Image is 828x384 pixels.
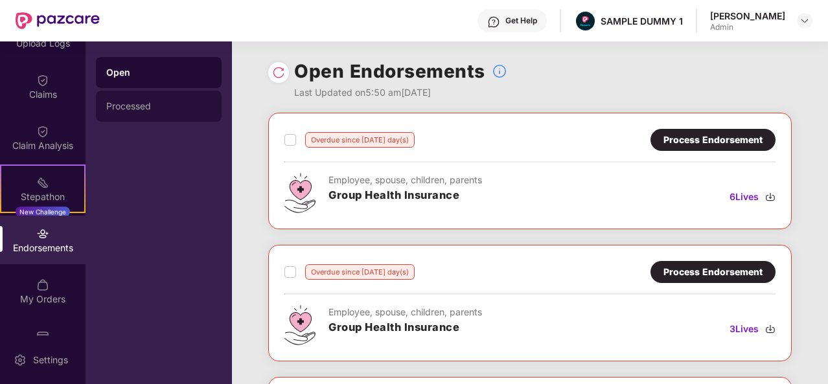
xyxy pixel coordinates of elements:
span: 3 Lives [730,322,759,336]
div: Settings [29,354,72,367]
div: Overdue since [DATE] day(s) [305,132,415,148]
div: [PERSON_NAME] [710,10,785,22]
img: svg+xml;base64,PHN2ZyBpZD0iRG93bmxvYWQtMzJ4MzIiIHhtbG5zPSJodHRwOi8vd3d3LnczLm9yZy8yMDAwL3N2ZyIgd2... [765,324,776,334]
div: Open [106,66,211,79]
img: svg+xml;base64,PHN2ZyBpZD0iRW5kb3JzZW1lbnRzIiB4bWxucz0iaHR0cDovL3d3dy53My5vcmcvMjAwMC9zdmciIHdpZH... [36,227,49,240]
img: svg+xml;base64,PHN2ZyBpZD0iTXlfT3JkZXJzIiBkYXRhLW5hbWU9Ik15IE9yZGVycyIgeG1sbnM9Imh0dHA6Ly93d3cudz... [36,278,49,291]
div: Employee, spouse, children, parents [328,173,482,187]
h3: Group Health Insurance [328,187,482,204]
div: Stepathon [1,190,84,203]
div: SAMPLE DUMMY 1 [601,15,683,27]
img: svg+xml;base64,PHN2ZyBpZD0iSW5mb18tXzMyeDMyIiBkYXRhLW5hbWU9IkluZm8gLSAzMngzMiIgeG1sbnM9Imh0dHA6Ly... [492,63,507,79]
img: svg+xml;base64,PHN2ZyBpZD0iRHJvcGRvd24tMzJ4MzIiIHhtbG5zPSJodHRwOi8vd3d3LnczLm9yZy8yMDAwL3N2ZyIgd2... [799,16,810,26]
div: New Challenge [16,207,70,217]
div: Employee, spouse, children, parents [328,305,482,319]
h1: Open Endorsements [294,57,485,85]
img: svg+xml;base64,PHN2ZyBpZD0iQ2xhaW0iIHhtbG5zPSJodHRwOi8vd3d3LnczLm9yZy8yMDAwL3N2ZyIgd2lkdGg9IjIwIi... [36,125,49,138]
h3: Group Health Insurance [328,319,482,336]
span: 6 Lives [730,190,759,204]
div: Process Endorsement [663,133,763,147]
img: svg+xml;base64,PHN2ZyBpZD0iU2V0dGluZy0yMHgyMCIgeG1sbnM9Imh0dHA6Ly93d3cudzMub3JnLzIwMDAvc3ZnIiB3aW... [14,354,27,367]
img: svg+xml;base64,PHN2ZyB4bWxucz0iaHR0cDovL3d3dy53My5vcmcvMjAwMC9zdmciIHdpZHRoPSI0Ny43MTQiIGhlaWdodD... [284,173,316,213]
div: Processed [106,101,211,111]
img: svg+xml;base64,PHN2ZyBpZD0iSGVscC0zMngzMiIgeG1sbnM9Imh0dHA6Ly93d3cudzMub3JnLzIwMDAvc3ZnIiB3aWR0aD... [487,16,500,28]
div: Overdue since [DATE] day(s) [305,264,415,280]
img: svg+xml;base64,PHN2ZyBpZD0iRG93bmxvYWQtMzJ4MzIiIHhtbG5zPSJodHRwOi8vd3d3LnczLm9yZy8yMDAwL3N2ZyIgd2... [765,192,776,202]
img: svg+xml;base64,PHN2ZyBpZD0iQ2xhaW0iIHhtbG5zPSJodHRwOi8vd3d3LnczLm9yZy8yMDAwL3N2ZyIgd2lkdGg9IjIwIi... [36,74,49,87]
img: svg+xml;base64,PHN2ZyB4bWxucz0iaHR0cDovL3d3dy53My5vcmcvMjAwMC9zdmciIHdpZHRoPSI0Ny43MTQiIGhlaWdodD... [284,305,316,345]
img: Pazcare_Alternative_logo-01-01.png [576,12,595,30]
div: Get Help [505,16,537,26]
img: svg+xml;base64,PHN2ZyBpZD0iUmVsb2FkLTMyeDMyIiB4bWxucz0iaHR0cDovL3d3dy53My5vcmcvMjAwMC9zdmciIHdpZH... [272,66,285,79]
div: Last Updated on 5:50 am[DATE] [294,85,507,100]
div: Process Endorsement [663,265,763,279]
img: svg+xml;base64,PHN2ZyB4bWxucz0iaHR0cDovL3d3dy53My5vcmcvMjAwMC9zdmciIHdpZHRoPSIyMSIgaGVpZ2h0PSIyMC... [36,176,49,189]
img: svg+xml;base64,PHN2ZyBpZD0iUGF6Y2FyZCIgeG1sbnM9Imh0dHA6Ly93d3cudzMub3JnLzIwMDAvc3ZnIiB3aWR0aD0iMj... [36,330,49,343]
img: New Pazcare Logo [16,12,100,29]
div: Admin [710,22,785,32]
